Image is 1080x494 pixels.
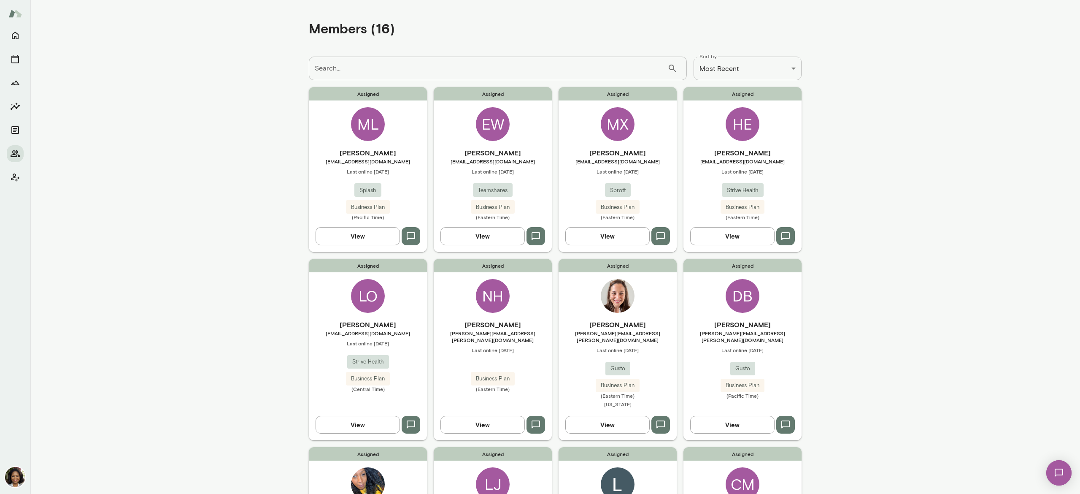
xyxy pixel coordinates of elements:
[471,203,515,212] span: Business Plan
[605,186,631,195] span: Sprott
[434,87,552,100] span: Assigned
[7,169,24,186] button: Client app
[683,87,802,100] span: Assigned
[683,392,802,399] span: (Pacific Time)
[476,279,510,313] div: NH
[473,186,513,195] span: Teamshares
[316,416,400,434] button: View
[683,330,802,343] span: [PERSON_NAME][EMAIL_ADDRESS][PERSON_NAME][DOMAIN_NAME]
[8,5,22,22] img: Mento
[683,148,802,158] h6: [PERSON_NAME]
[309,259,427,272] span: Assigned
[683,320,802,330] h6: [PERSON_NAME]
[559,259,677,272] span: Assigned
[726,279,759,313] div: DB
[434,347,552,353] span: Last online [DATE]
[683,214,802,220] span: (Eastern Time)
[7,51,24,68] button: Sessions
[7,145,24,162] button: Members
[309,158,427,165] span: [EMAIL_ADDRESS][DOMAIN_NAME]
[434,259,552,272] span: Assigned
[347,358,389,366] span: Strive Health
[309,340,427,347] span: Last online [DATE]
[440,227,525,245] button: View
[596,203,640,212] span: Business Plan
[565,416,650,434] button: View
[605,364,630,373] span: Gusto
[309,20,395,36] h4: Members (16)
[434,148,552,158] h6: [PERSON_NAME]
[559,168,677,175] span: Last online [DATE]
[434,214,552,220] span: (Eastern Time)
[726,107,759,141] div: HE
[559,447,677,461] span: Assigned
[559,87,677,100] span: Assigned
[434,320,552,330] h6: [PERSON_NAME]
[722,186,764,195] span: Strive Health
[346,375,390,383] span: Business Plan
[434,168,552,175] span: Last online [DATE]
[309,214,427,220] span: (Pacific Time)
[721,381,764,390] span: Business Plan
[346,203,390,212] span: Business Plan
[351,279,385,313] div: LO
[309,385,427,392] span: (Central Time)
[604,401,632,407] span: [US_STATE]
[565,227,650,245] button: View
[683,158,802,165] span: [EMAIL_ADDRESS][DOMAIN_NAME]
[354,186,381,195] span: Splash
[683,447,802,461] span: Assigned
[471,375,515,383] span: Business Plan
[690,227,775,245] button: View
[309,148,427,158] h6: [PERSON_NAME]
[690,416,775,434] button: View
[559,330,677,343] span: [PERSON_NAME][EMAIL_ADDRESS][PERSON_NAME][DOMAIN_NAME]
[7,98,24,115] button: Insights
[694,57,802,80] div: Most Recent
[434,158,552,165] span: [EMAIL_ADDRESS][DOMAIN_NAME]
[351,107,385,141] div: ML
[7,74,24,91] button: Growth Plan
[683,259,802,272] span: Assigned
[434,385,552,392] span: (Eastern Time)
[476,107,510,141] div: EW
[309,330,427,337] span: [EMAIL_ADDRESS][DOMAIN_NAME]
[559,214,677,220] span: (Eastern Time)
[559,158,677,165] span: [EMAIL_ADDRESS][DOMAIN_NAME]
[699,53,717,60] label: Sort by
[434,330,552,343] span: [PERSON_NAME][EMAIL_ADDRESS][PERSON_NAME][DOMAIN_NAME]
[309,87,427,100] span: Assigned
[7,122,24,138] button: Documents
[309,168,427,175] span: Last online [DATE]
[440,416,525,434] button: View
[721,203,764,212] span: Business Plan
[559,148,677,158] h6: [PERSON_NAME]
[309,447,427,461] span: Assigned
[683,347,802,353] span: Last online [DATE]
[5,467,25,487] img: Cheryl Mills
[7,27,24,44] button: Home
[559,347,677,353] span: Last online [DATE]
[559,320,677,330] h6: [PERSON_NAME]
[601,279,634,313] img: Rachel Kaplowitz
[596,381,640,390] span: Business Plan
[730,364,755,373] span: Gusto
[601,107,634,141] div: MX
[434,447,552,461] span: Assigned
[559,392,677,399] span: (Eastern Time)
[683,168,802,175] span: Last online [DATE]
[309,320,427,330] h6: [PERSON_NAME]
[316,227,400,245] button: View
